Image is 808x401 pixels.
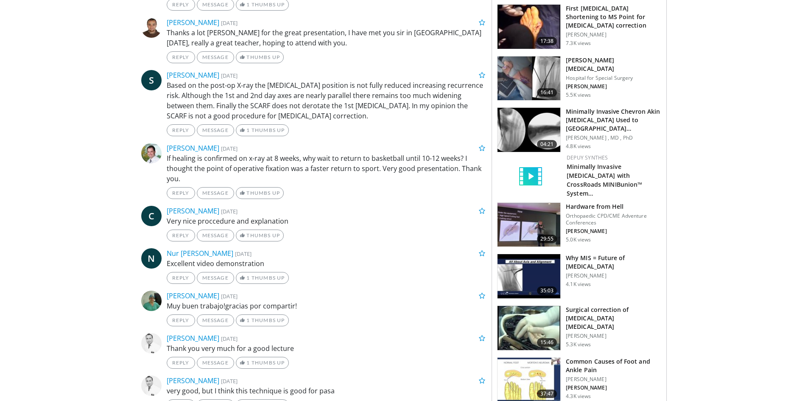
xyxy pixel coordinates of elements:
img: Avatar [141,17,162,38]
a: [PERSON_NAME] [167,334,219,343]
img: Avatar [141,143,162,163]
p: 5.3K views [566,341,591,348]
small: [DATE] [221,19,238,27]
span: 17:38 [537,37,557,45]
img: c5151720-8caa-4a76-8283-e6ec7de3c576.150x105_q85_crop-smart_upscale.jpg [498,56,560,101]
a: Thumbs Up [236,187,284,199]
p: Orthopaedic CPD/CME Adventure Conferences [566,213,661,226]
p: [PERSON_NAME] [566,83,661,90]
img: Avatar [141,291,162,311]
p: [PERSON_NAME] [566,272,661,279]
small: [DATE] [221,377,238,385]
a: 1 Thumbs Up [236,272,289,284]
p: Based on the post-op X-ray the [MEDICAL_DATA] position is not fully reduced increasing recurrence... [167,80,486,121]
p: [PERSON_NAME] [566,333,661,339]
a: Message [197,51,234,63]
small: [DATE] [221,335,238,342]
span: 1 [246,127,250,133]
h3: Hardware from Hell [566,202,661,211]
a: Reply [167,51,195,63]
img: _uLx7NeC-FsOB8GH5hMDoxOjBrOw-uIx_1.150x105_q85_crop-smart_upscale.jpg [498,306,560,350]
a: C [141,206,162,226]
img: Avatar [141,376,162,396]
a: Minimally Invasive [MEDICAL_DATA] with CrossRoads MINIBunion™ System… [567,163,642,197]
a: Reply [167,272,195,284]
a: [PERSON_NAME] [167,291,219,300]
a: Thumbs Up [236,51,284,63]
a: 16:41 [PERSON_NAME] [MEDICAL_DATA] Hospital for Special Surgery [PERSON_NAME] 5.5K views [497,56,661,101]
span: 16:41 [537,88,557,97]
a: Message [197,230,234,241]
p: Muy buen trabajo!gracias por compartir! [167,301,486,311]
a: Message [197,314,234,326]
a: Nur [PERSON_NAME] [167,249,233,258]
small: [DATE] [221,208,238,215]
a: Reply [167,187,195,199]
a: Message [197,357,234,369]
p: [PERSON_NAME] , MD , PhD [566,135,661,141]
a: 35:03 Why MIS = Future of [MEDICAL_DATA] [PERSON_NAME] 4.1K views [497,254,661,299]
span: 04:21 [537,140,557,149]
a: N [141,248,162,269]
a: [PERSON_NAME] [167,376,219,385]
a: [PERSON_NAME] [167,18,219,27]
small: [DATE] [235,250,252,258]
p: Very nice proccedure and explanation [167,216,486,226]
a: 1 Thumbs Up [236,357,289,369]
p: 4.3K views [566,393,591,400]
a: DePuy Synthes [567,154,608,161]
a: 29:55 Hardware from Hell Orthopaedic CPD/CME Adventure Conferences [PERSON_NAME] 5.0K views [497,202,661,247]
p: Excellent video demonstration [167,258,486,269]
a: Message [197,272,234,284]
p: [PERSON_NAME] [566,228,661,235]
a: Reply [167,357,195,369]
img: video_placeholder_short.svg [499,154,562,199]
p: Thank you very much for a good lecture [167,343,486,353]
img: e73f24f9-02ca-4bec-a641-813152ebe724.150x105_q85_crop-smart_upscale.jpg [498,108,560,152]
a: [PERSON_NAME] [167,206,219,216]
a: Message [197,187,234,199]
p: Hospital for Special Surgery [566,75,661,81]
span: 15:46 [537,338,557,347]
span: 1 [246,317,250,323]
span: 1 [246,359,250,366]
a: 1 Thumbs Up [236,314,289,326]
small: [DATE] [221,72,238,79]
p: If healing is confirmed on x-ray at 8 weeks, why wait to return to basketball until 10-12 weeks? ... [167,153,486,184]
a: 04:21 Minimally Invasive Chevron Akin [MEDICAL_DATA] Used to [GEOGRAPHIC_DATA]… [PERSON_NAME] , M... [497,107,661,152]
a: S [141,70,162,90]
p: [PERSON_NAME] [566,376,661,383]
p: 4.8K views [566,143,591,150]
a: [PERSON_NAME] [167,143,219,153]
span: 29:55 [537,235,557,243]
a: 15:46 Surgical correction of [MEDICAL_DATA] [MEDICAL_DATA] [PERSON_NAME] 5.3K views [497,306,661,351]
small: [DATE] [221,145,238,152]
h3: Minimally Invasive Chevron Akin [MEDICAL_DATA] Used to [GEOGRAPHIC_DATA]… [566,107,661,133]
img: Avatar [141,333,162,353]
img: 60775afc-ffda-4ab0-8851-c93795a251ec.150x105_q85_crop-smart_upscale.jpg [498,203,560,247]
span: 1 [246,1,250,8]
img: d2ad2a79-9ed4-4a84-b0ca-be5628b646eb.150x105_q85_crop-smart_upscale.jpg [498,254,560,298]
h3: First [MEDICAL_DATA] Shortening to MS Point for [MEDICAL_DATA] correction [566,4,661,30]
a: Reply [167,314,195,326]
a: 1 Thumbs Up [236,124,289,136]
p: [PERSON_NAME] [566,31,661,38]
p: 7.3K views [566,40,591,47]
h3: Surgical correction of [MEDICAL_DATA] [MEDICAL_DATA] [566,306,661,331]
h3: Why MIS = Future of [MEDICAL_DATA] [566,254,661,271]
span: 1 [246,275,250,281]
p: [PERSON_NAME] [566,384,661,391]
a: Reply [167,230,195,241]
h3: [PERSON_NAME] [MEDICAL_DATA] [566,56,661,73]
span: 37:47 [537,390,557,398]
p: 4.1K views [566,281,591,288]
small: [DATE] [221,292,238,300]
a: Message [197,124,234,136]
a: [PERSON_NAME] [167,70,219,80]
p: 5.0K views [566,236,591,243]
p: very good, but I think this technique is good for pasa [167,386,486,396]
p: Thanks a lot [PERSON_NAME] for the great presentation, I have met you sir in [GEOGRAPHIC_DATA] [D... [167,28,486,48]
